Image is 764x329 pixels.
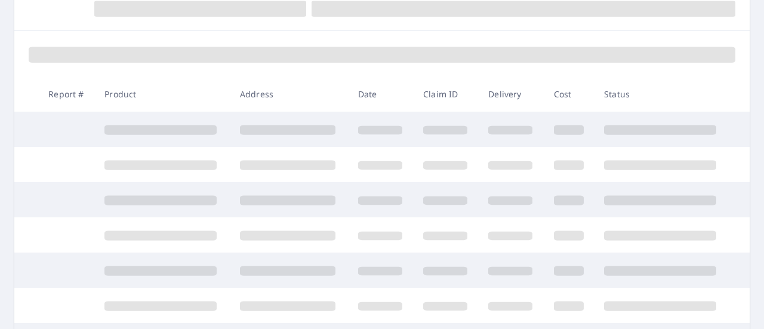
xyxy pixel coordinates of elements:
[95,76,230,112] th: Product
[230,76,349,112] th: Address
[414,76,479,112] th: Claim ID
[479,76,544,112] th: Delivery
[544,76,595,112] th: Cost
[349,76,414,112] th: Date
[39,76,95,112] th: Report #
[594,76,730,112] th: Status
